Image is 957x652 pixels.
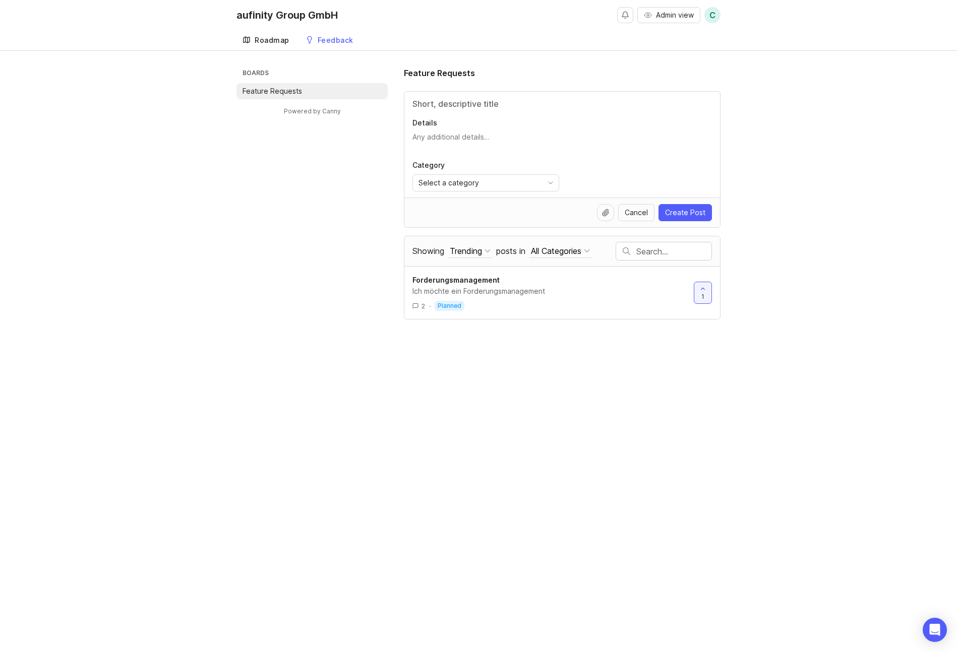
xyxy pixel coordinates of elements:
span: 2 [422,302,425,310]
button: Admin view [637,7,700,23]
span: 1 [701,292,704,301]
button: 1 [694,282,712,304]
button: Notifications [617,7,633,23]
input: Title [412,98,712,110]
div: Trending [450,245,482,256]
div: Feedback [318,37,353,44]
svg: toggle icon [543,179,559,187]
a: ForderungsmanagementIch möchte ein Forderungsmanagement2·planned [412,275,694,311]
input: Search… [636,246,711,257]
span: posts in [496,246,525,256]
span: Cancel [625,208,648,218]
button: Create Post [659,204,712,221]
p: Feature Requests [243,86,302,96]
textarea: Details [412,132,712,152]
span: Select a category [418,177,479,188]
h3: Boards [241,67,388,81]
span: C [709,9,715,21]
div: aufinity Group GmbH [236,10,338,20]
div: · [429,302,431,310]
div: Open Intercom Messenger [923,618,947,642]
a: Roadmap [236,30,295,51]
p: Details [412,118,712,128]
span: Admin view [656,10,694,20]
p: Category [412,160,559,170]
button: Cancel [618,204,654,221]
div: toggle menu [412,174,559,191]
p: planned [438,302,461,310]
div: Roadmap [255,37,289,44]
h1: Feature Requests [404,67,475,79]
span: Create Post [665,208,705,218]
span: Forderungsmanagement [412,276,500,284]
span: Showing [412,246,444,256]
a: Powered by Canny [282,105,342,117]
a: Feedback [300,30,360,51]
div: Ich möchte ein Forderungsmanagement [412,286,686,297]
div: All Categories [531,245,581,256]
button: posts in [529,244,592,258]
a: Feature Requests [236,83,388,99]
button: Showing [448,244,493,258]
button: C [704,7,721,23]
